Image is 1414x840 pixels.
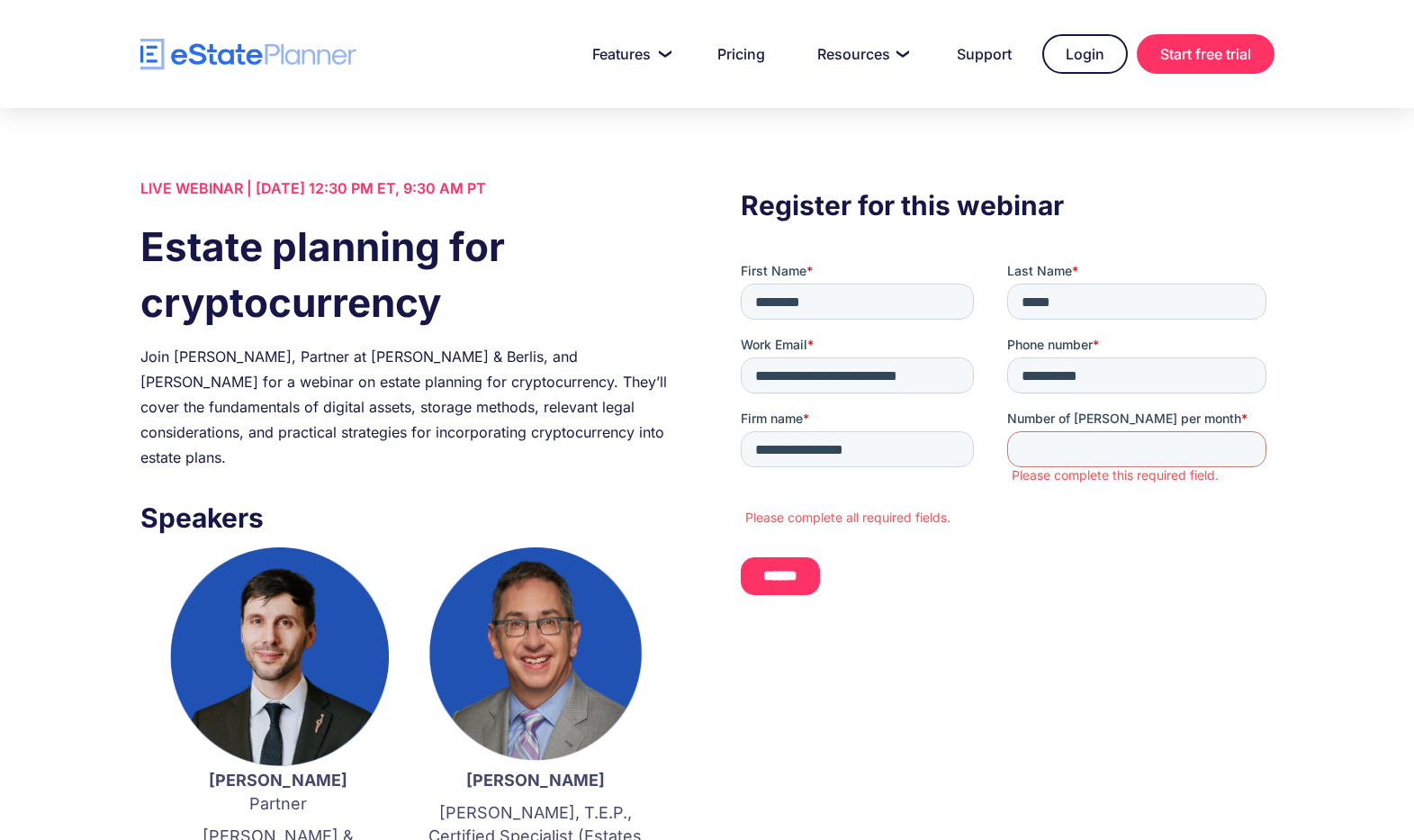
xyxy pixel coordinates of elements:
[466,771,605,790] strong: [PERSON_NAME]
[1042,34,1128,74] a: Login
[741,185,1274,226] h3: Register for this webinar
[140,344,673,470] div: Join [PERSON_NAME], Partner at [PERSON_NAME] & Berlis, and [PERSON_NAME] for a webinar on estate ...
[140,176,673,201] div: LIVE WEBINAR | [DATE] 12:30 PM ET, 9:30 AM PT
[741,262,1274,610] iframe: Form 0
[140,219,673,330] h1: Estate planning for cryptocurrency
[571,36,687,72] a: Features
[167,769,389,816] p: Partner
[935,36,1033,72] a: Support
[796,36,926,72] a: Resources
[1137,34,1274,74] a: Start free trial
[140,39,356,70] a: home
[696,36,787,72] a: Pricing
[209,771,347,790] strong: [PERSON_NAME]
[140,497,673,538] h3: Speakers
